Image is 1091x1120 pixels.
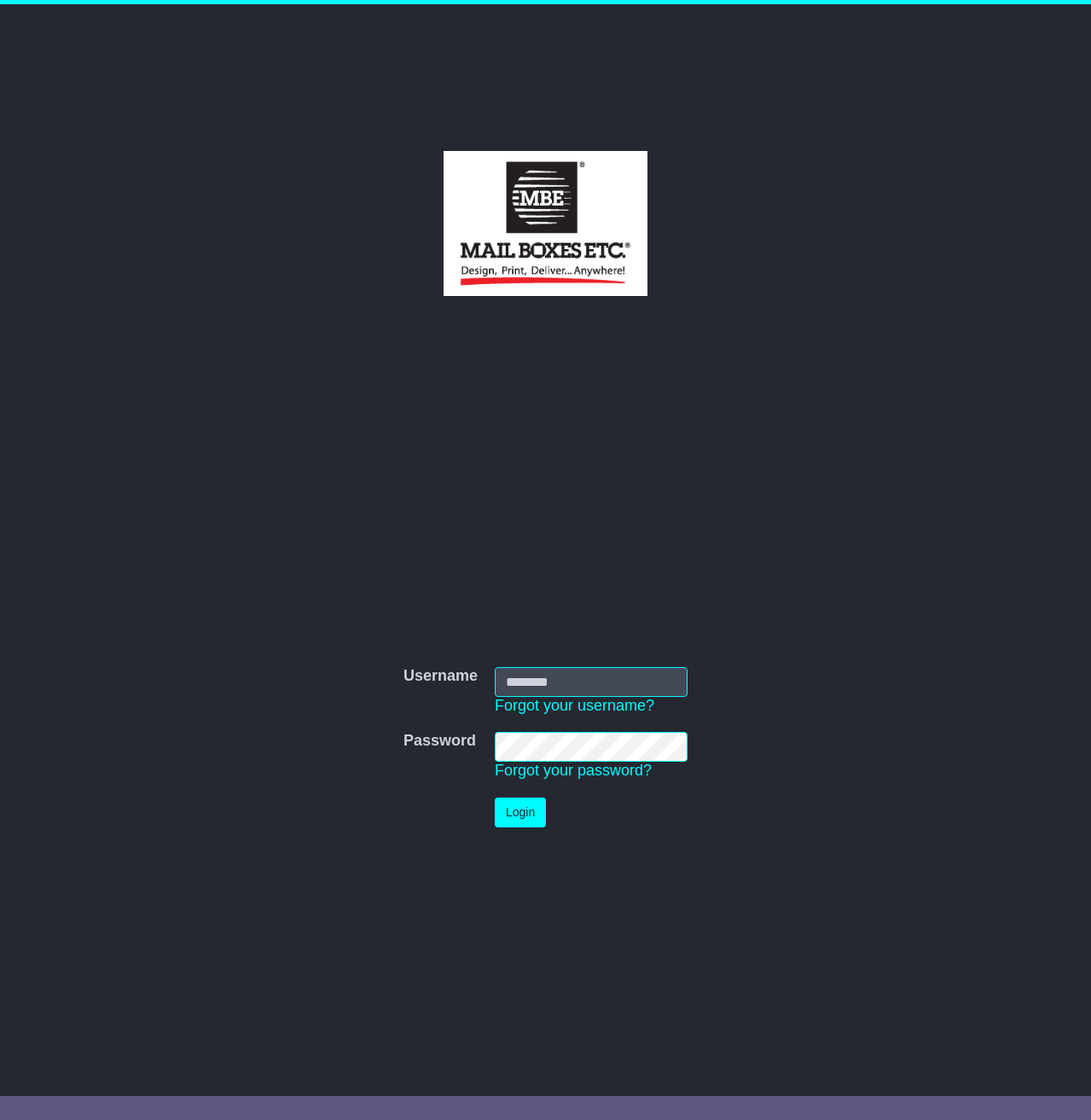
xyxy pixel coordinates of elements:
[495,798,546,827] button: Login
[403,732,476,751] label: Password
[495,762,652,779] a: Forgot your password?
[495,697,654,714] a: Forgot your username?
[444,151,648,296] img: Lillypods Pty Ltd
[403,667,478,686] label: Username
